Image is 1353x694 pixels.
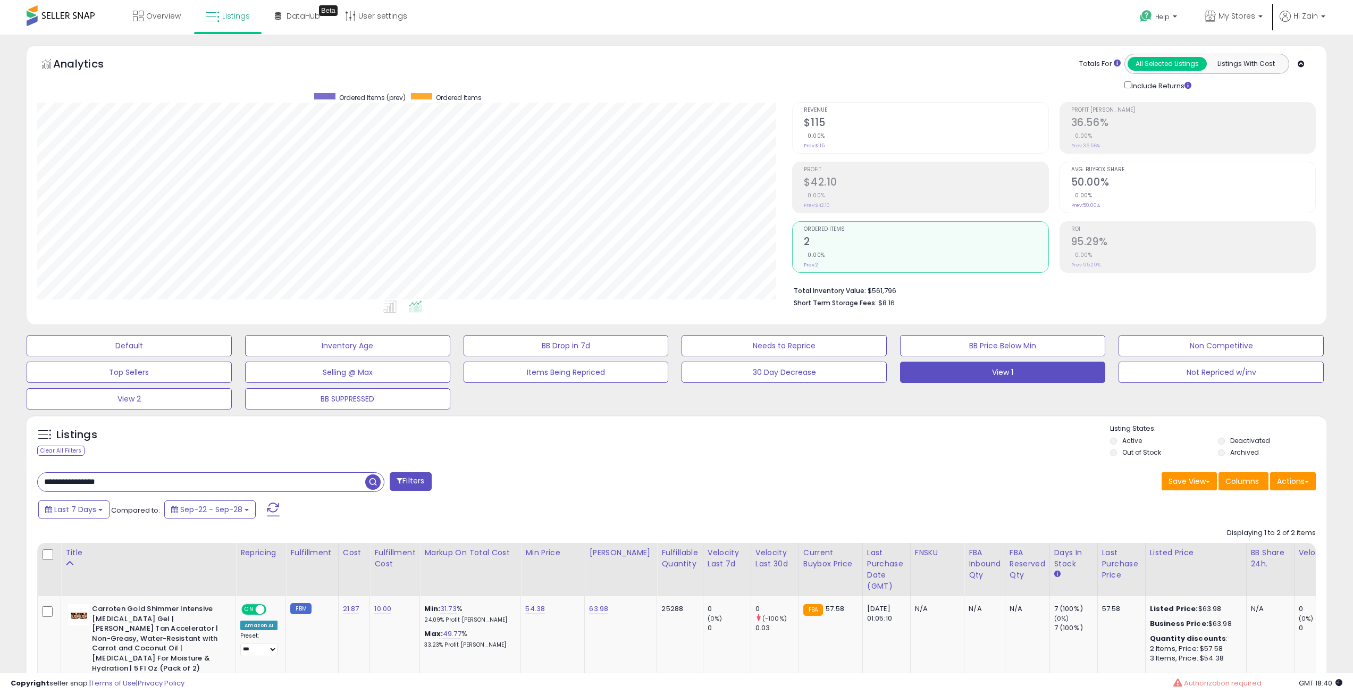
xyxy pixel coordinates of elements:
button: Default [27,335,232,356]
div: FBA Reserved Qty [1010,547,1045,581]
div: Title [65,547,231,558]
button: Save View [1162,472,1217,490]
a: Help [1131,2,1188,35]
span: Columns [1225,476,1259,487]
small: FBM [290,603,311,614]
button: BB SUPPRESSED [245,388,450,409]
button: Sep-22 - Sep-28 [164,500,256,519]
span: 57.58 [826,604,844,614]
div: Markup on Total Cost [424,547,516,558]
li: $561,796 [794,283,1308,296]
div: : [1150,634,1238,643]
div: Clear All Filters [37,446,85,456]
small: (-100%) [762,614,787,623]
a: 31.73 [440,604,457,614]
p: 24.09% Profit [PERSON_NAME] [424,616,512,624]
div: 2 Items, Price: $57.58 [1150,644,1238,654]
h2: 95.29% [1071,236,1315,250]
div: Displaying 1 to 2 of 2 items [1227,528,1316,538]
div: % [424,629,512,649]
small: 0.00% [804,191,825,199]
div: Velocity [1299,547,1338,558]
div: Include Returns [1116,79,1204,91]
span: Listings [222,11,250,21]
div: 25288 [661,604,694,614]
small: Prev: $42.10 [804,202,830,208]
b: Business Price: [1150,618,1208,629]
small: 0.00% [804,132,825,140]
div: Tooltip anchor [319,5,338,16]
small: Prev: 95.29% [1071,262,1100,268]
span: Ordered Items (prev) [339,93,406,102]
p: Listing States: [1110,424,1326,434]
span: ON [242,605,256,614]
button: Listings With Cost [1206,57,1285,71]
small: (0%) [708,614,722,623]
small: (0%) [1054,614,1069,623]
h5: Listings [56,428,97,442]
div: Fulfillment Cost [374,547,415,570]
button: BB Price Below Min [900,335,1105,356]
label: Active [1122,436,1142,445]
span: OFF [265,605,282,614]
button: View 1 [900,362,1105,383]
div: [DATE] 01:05:10 [867,604,902,623]
div: $63.98 [1150,619,1238,629]
div: N/A [915,604,956,614]
span: Sep-22 - Sep-28 [180,504,242,515]
div: Cost [343,547,366,558]
span: Compared to: [111,505,160,515]
a: 49.77 [443,629,461,639]
h2: 36.56% [1071,116,1315,131]
div: Min Price [525,547,580,558]
div: BB Share 24h. [1251,547,1290,570]
div: Velocity Last 7d [708,547,746,570]
div: Fulfillable Quantity [661,547,698,570]
img: 412P0EOpnqL._SL40_.jpg [68,604,89,625]
div: Fulfillment [290,547,333,558]
div: 0 [1299,604,1342,614]
label: Out of Stock [1122,448,1161,457]
div: Amazon AI [240,621,278,630]
h2: 50.00% [1071,176,1315,190]
a: Terms of Use [91,678,136,688]
button: Items Being Repriced [464,362,669,383]
div: Velocity Last 30d [755,547,794,570]
div: N/A [1010,604,1041,614]
a: Privacy Policy [138,678,184,688]
button: Columns [1218,472,1268,490]
div: Days In Stock [1054,547,1093,570]
span: Hi Zain [1293,11,1318,21]
div: Current Buybox Price [803,547,858,570]
b: Max: [424,629,443,639]
span: Last 7 Days [54,504,96,515]
button: Actions [1270,472,1316,490]
div: Repricing [240,547,281,558]
small: Prev: 50.00% [1071,202,1100,208]
div: 7 (100%) [1054,604,1097,614]
div: N/A [969,604,997,614]
button: BB Drop in 7d [464,335,669,356]
span: Overview [146,11,181,21]
h5: Analytics [53,56,124,74]
small: 0.00% [804,251,825,259]
label: Deactivated [1230,436,1270,445]
a: 10.00 [374,604,391,614]
b: Min: [424,604,440,614]
div: seller snap | | [11,679,184,689]
div: 7 (100%) [1054,623,1097,633]
span: My Stores [1218,11,1255,21]
b: Quantity discounts [1150,633,1226,643]
b: Total Inventory Value: [794,286,866,295]
button: Not Repriced w/inv [1119,362,1324,383]
div: 0.03 [755,623,799,633]
a: 21.87 [343,604,359,614]
span: Help [1155,12,1170,21]
div: 0 [708,604,751,614]
small: 0.00% [1071,191,1093,199]
div: 0 [755,604,799,614]
small: FBA [803,604,823,616]
span: Ordered Items [436,93,482,102]
button: Needs to Reprice [682,335,887,356]
h2: $42.10 [804,176,1048,190]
